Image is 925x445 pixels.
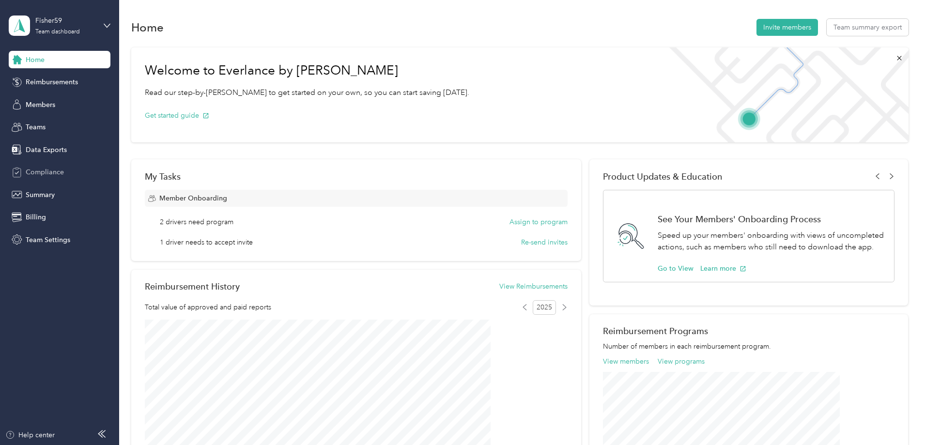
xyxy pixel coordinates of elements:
div: Team dashboard [35,29,80,35]
div: My Tasks [145,171,568,182]
button: Get started guide [145,110,209,121]
button: Team summary export [827,19,909,36]
h2: Reimbursement Programs [603,326,894,336]
iframe: Everlance-gr Chat Button Frame [871,391,925,445]
button: Help center [5,430,55,440]
div: Fisher59 [35,15,96,26]
button: View members [603,356,649,367]
span: Team Settings [26,235,70,245]
span: Summary [26,190,55,200]
span: Members [26,100,55,110]
img: Welcome to everlance [660,47,908,142]
button: Invite members [756,19,818,36]
h1: Home [131,22,164,32]
button: Re-send invites [521,237,568,247]
span: Teams [26,122,46,132]
span: 1 driver needs to accept invite [160,237,253,247]
button: View Reimbursements [499,281,568,292]
span: Reimbursements [26,77,78,87]
span: 2 drivers need program [160,217,233,227]
p: Read our step-by-[PERSON_NAME] to get started on your own, so you can start saving [DATE]. [145,87,469,99]
span: 2025 [533,300,556,315]
span: Home [26,55,45,65]
button: View programs [658,356,705,367]
span: Product Updates & Education [603,171,723,182]
p: Number of members in each reimbursement program. [603,341,894,352]
span: Member Onboarding [159,193,227,203]
h1: See Your Members' Onboarding Process [658,214,884,224]
button: Go to View [658,263,694,274]
h1: Welcome to Everlance by [PERSON_NAME] [145,63,469,78]
button: Assign to program [509,217,568,227]
span: Data Exports [26,145,67,155]
h2: Reimbursement History [145,281,240,292]
button: Learn more [700,263,746,274]
p: Speed up your members' onboarding with views of uncompleted actions, such as members who still ne... [658,230,884,253]
span: Total value of approved and paid reports [145,302,271,312]
span: Compliance [26,167,64,177]
span: Billing [26,212,46,222]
